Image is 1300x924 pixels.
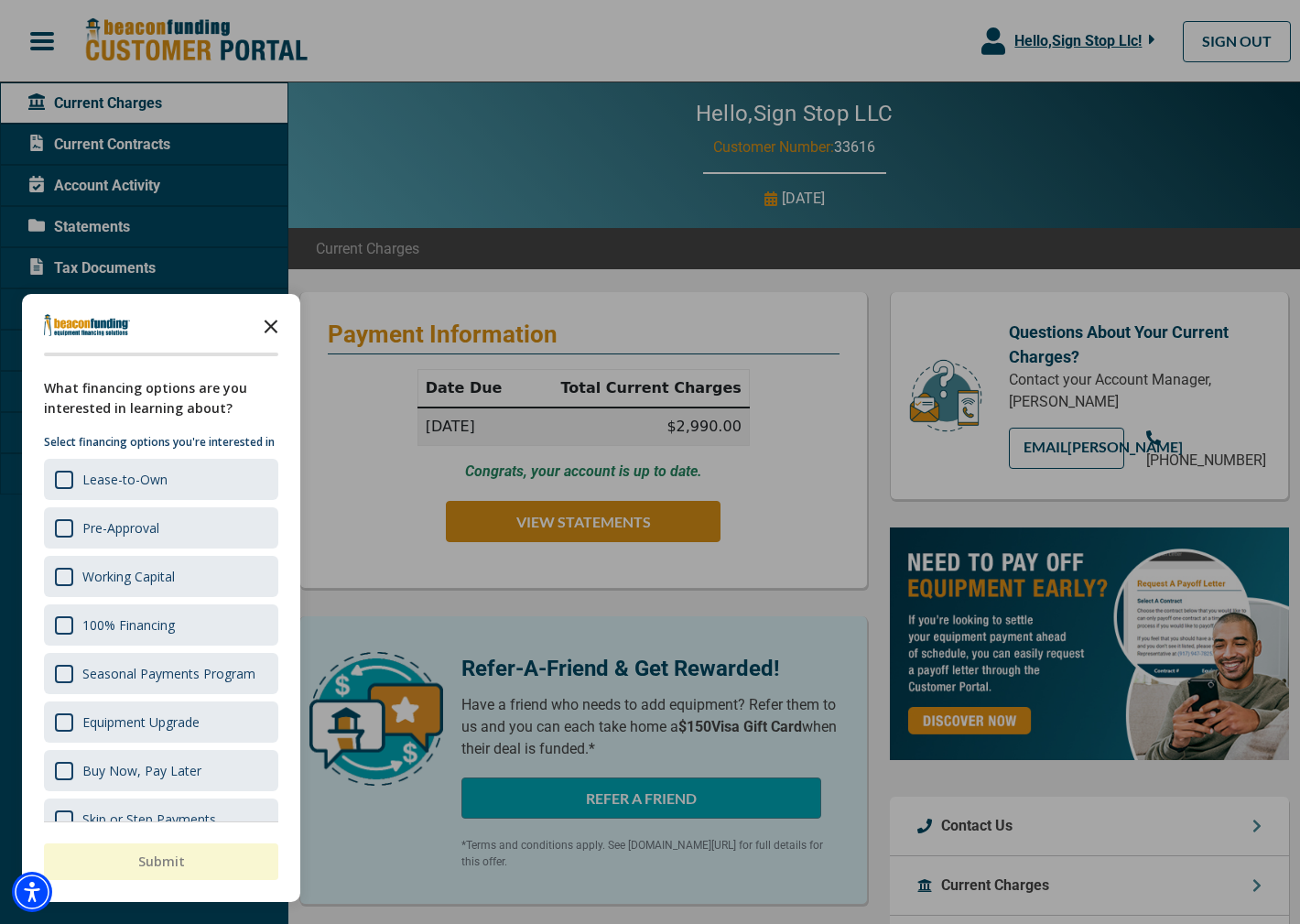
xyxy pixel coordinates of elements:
div: 100% Financing [44,604,278,646]
div: Seasonal Payments Program [44,653,278,694]
button: Submit [44,843,278,880]
div: Accessibility Menu [12,872,52,912]
div: Seasonal Payments Program [82,665,255,682]
div: Working Capital [44,556,278,597]
div: Equipment Upgrade [44,701,278,743]
div: Pre-Approval [44,507,278,549]
div: Buy Now, Pay Later [82,762,201,779]
div: What financing options are you interested in learning about? [44,378,278,419]
div: Pre-Approval [82,519,159,537]
div: Skip or Step Payments [82,810,216,828]
p: Select financing options you're interested in [44,433,278,451]
div: Equipment Upgrade [82,713,200,731]
div: Lease-to-Own [44,459,278,500]
img: Company logo [44,314,130,336]
button: Close the survey [253,307,289,343]
div: Working Capital [82,568,175,585]
div: 100% Financing [82,616,175,634]
div: Skip or Step Payments [44,799,278,840]
div: Lease-to-Own [82,471,168,488]
div: Survey [22,294,300,902]
div: Buy Now, Pay Later [44,750,278,791]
